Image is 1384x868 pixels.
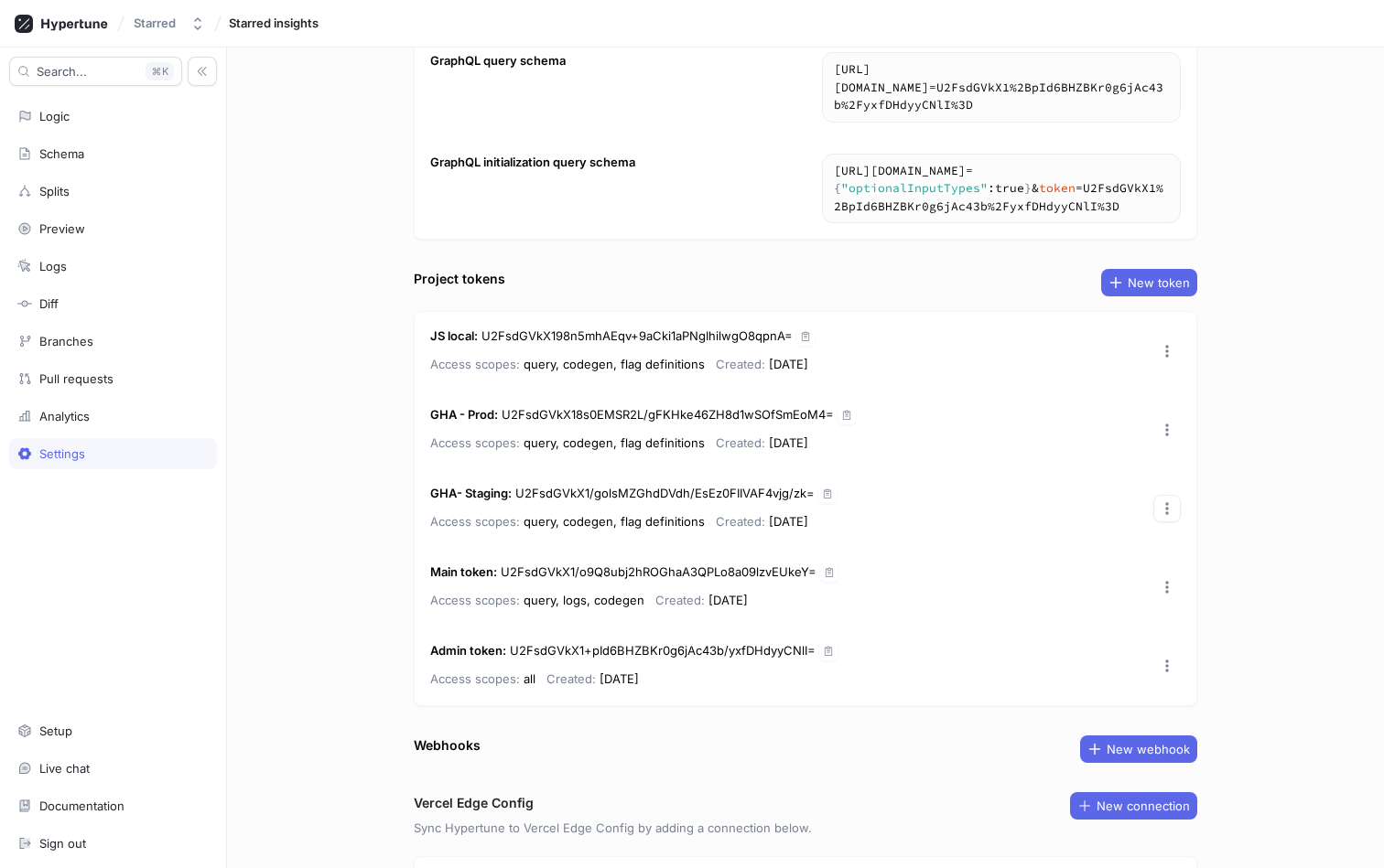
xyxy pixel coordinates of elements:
strong: Admin token : [430,643,506,658]
button: New connection [1070,792,1197,820]
div: Logs [39,259,67,273]
div: Sign out [39,836,86,851]
span: Starred insights [229,16,319,29]
button: New webhook [1080,735,1197,763]
p: [DATE] [716,510,808,532]
div: Documentation [39,798,124,813]
button: Search...K [9,57,182,86]
span: U2FsdGVkX1+pId6BHZBKr0g6jAc43b/yxfDHdyyCNlI= [510,643,816,658]
span: U2FsdGVkX18s0EMSR2L/gFKHke46ZH8d1wSOfSmEoM4= [502,407,834,422]
button: New token [1101,269,1197,296]
button: Starred [126,8,212,38]
strong: JS local : [430,328,478,343]
span: U2FsdGVkX1/o9Q8ubj2hROGhaA3QPLo8a09lzvEUkeY= [501,564,816,579]
span: Search... [37,66,87,77]
span: Access scopes: [430,514,520,529]
strong: Main token : [430,564,497,579]
span: Access scopes: [430,357,520,371]
span: Created: [546,671,596,686]
p: [DATE] [716,432,808,454]
span: Created: [716,357,765,371]
div: Webhooks [414,735,481,755]
div: Live chat [39,761,90,776]
strong: GHA- Staging : [430,486,512,500]
div: GraphQL query schema [430,52,566,70]
div: Preview [39,221,85,236]
div: Analytics [39,409,90,423]
span: Access scopes: [430,593,520,607]
strong: GHA - Prod : [430,407,498,422]
div: Pull requests [39,371,114,386]
span: New webhook [1107,744,1190,755]
p: [DATE] [546,668,639,690]
div: Starred [134,16,176,31]
p: [DATE] [716,353,808,375]
div: K [146,62,174,80]
p: query, codegen, flag definitions [430,510,705,532]
span: Access scopes: [430,671,520,686]
div: Settings [39,446,85,461]
span: Created: [655,593,705,607]
div: Setup [39,723,72,738]
div: Diff [39,296,59,311]
span: New connection [1097,800,1190,811]
p: Sync Hypertune to Vercel Edge Config by adding a connection below. [414,820,1197,838]
div: GraphQL initialization query schema [430,154,635,172]
div: Schema [39,146,84,161]
p: query, codegen, flag definitions [430,432,705,454]
p: [DATE] [655,589,748,611]
div: Project tokens [414,269,505,288]
span: Created: [716,514,765,529]
textarea: https://[DOMAIN_NAME]/schema?body={"optionalInputTypes":true}&token=U2FsdGVkX1%2BpId6BHZBKr0g6jAc... [823,155,1180,223]
span: New token [1128,277,1190,288]
p: query, logs, codegen [430,589,644,611]
span: U2FsdGVkX198n5mhAEqv+9aCki1aPNgIhilwgO8qpnA= [481,328,793,343]
div: Splits [39,184,70,198]
a: Documentation [9,790,217,821]
div: Branches [39,334,93,348]
p: all [430,668,535,690]
h3: Vercel Edge Config [414,793,534,812]
p: query, codegen, flag definitions [430,353,705,375]
span: Created: [716,435,765,450]
span: Access scopes: [430,435,520,450]
span: U2FsdGVkX1/golsMZGhdDVdh/EsEz0FIIVAF4vjg/zk= [515,486,815,500]
textarea: [URL][DOMAIN_NAME] [823,53,1180,122]
div: Logic [39,109,70,123]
